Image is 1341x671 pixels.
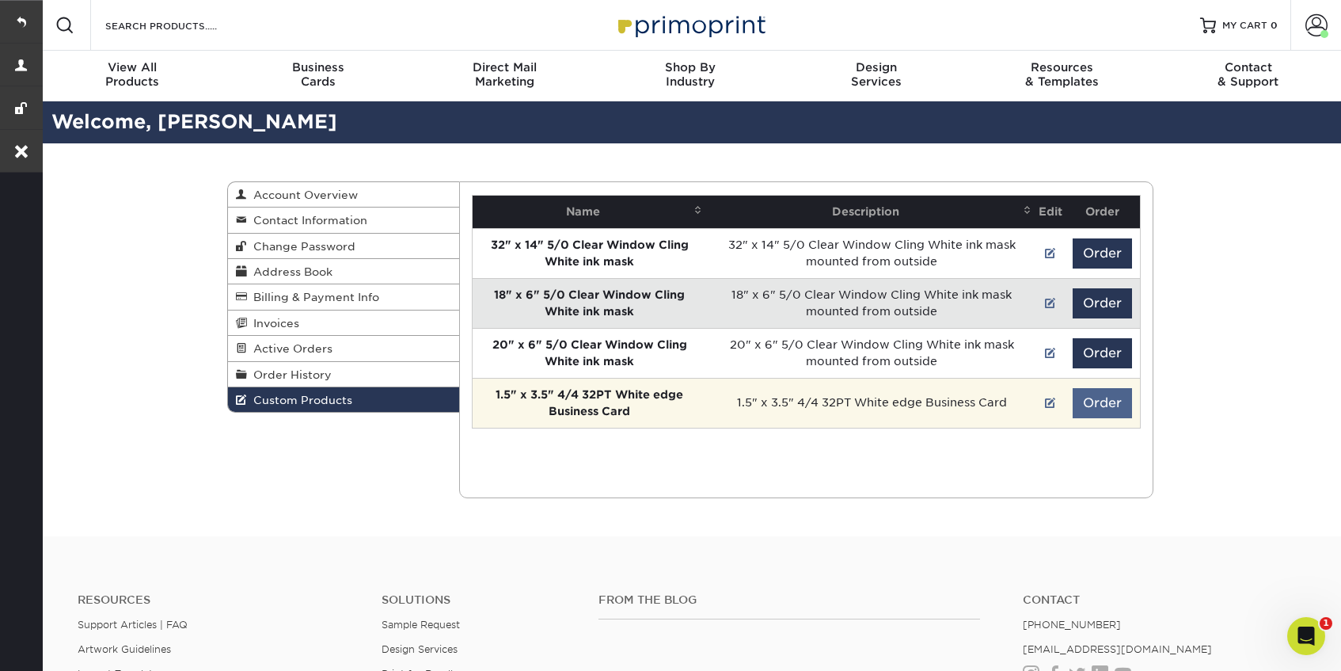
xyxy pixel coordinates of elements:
[707,328,1036,378] td: 20" x 6" 5/0 Clear Window Cling White ink mask mounted from outside
[40,51,226,101] a: View AllProducts
[598,593,981,607] h4: From the Blog
[1073,388,1132,418] button: Order
[382,593,575,607] h4: Solutions
[1023,593,1303,607] a: Contact
[247,317,299,330] span: Invoices
[247,189,358,201] span: Account Overview
[104,16,258,35] input: SEARCH PRODUCTS.....
[1023,619,1121,631] a: [PHONE_NUMBER]
[1320,617,1332,630] span: 1
[228,182,459,208] a: Account Overview
[78,619,188,631] a: Support Articles | FAQ
[78,593,358,607] h4: Resources
[969,51,1155,101] a: Resources& Templates
[78,643,171,655] a: Artwork Guidelines
[707,228,1036,278] td: 32" x 14" 5/0 Clear Window Cling White ink mask mounted from outside
[382,643,458,655] a: Design Services
[491,238,689,268] strong: 32" x 14" 5/0 Clear Window Cling White ink mask
[247,291,379,303] span: Billing & Payment Info
[247,214,367,227] span: Contact Information
[1155,51,1341,101] a: Contact& Support
[412,51,598,101] a: Direct MailMarketing
[247,394,352,406] span: Custom Products
[228,311,459,336] a: Invoices
[1155,60,1341,89] div: & Support
[969,60,1155,89] div: & Templates
[1155,60,1341,74] span: Contact
[783,51,969,101] a: DesignServices
[228,208,459,233] a: Contact Information
[40,60,226,89] div: Products
[382,619,460,631] a: Sample Request
[247,368,332,381] span: Order History
[40,108,1341,137] h2: Welcome, [PERSON_NAME]
[247,265,332,278] span: Address Book
[1023,643,1212,655] a: [EMAIL_ADDRESS][DOMAIN_NAME]
[492,338,687,368] strong: 20" x 6" 5/0 Clear Window Cling White ink mask
[226,60,412,89] div: Cards
[228,234,459,259] a: Change Password
[783,60,969,74] span: Design
[1073,288,1132,318] button: Order
[1287,617,1325,655] iframe: Intercom live chat
[494,288,685,318] strong: 18" x 6" 5/0 Clear Window Cling White ink mask
[1073,238,1132,269] button: Order
[611,8,769,42] img: Primoprint
[707,196,1036,228] th: Description
[40,60,226,74] span: View All
[598,60,784,74] span: Shop By
[783,60,969,89] div: Services
[228,362,459,387] a: Order History
[598,51,784,101] a: Shop ByIndustry
[598,60,784,89] div: Industry
[707,378,1036,428] td: 1.5" x 3.5" 4/4 32PT White edge Business Card
[1222,19,1267,32] span: MY CART
[969,60,1155,74] span: Resources
[247,342,332,355] span: Active Orders
[1036,196,1065,228] th: Edit
[496,388,683,417] strong: 1.5" x 3.5" 4/4 32PT White edge Business Card
[247,240,355,253] span: Change Password
[412,60,598,89] div: Marketing
[228,336,459,361] a: Active Orders
[1073,338,1132,368] button: Order
[228,387,459,412] a: Custom Products
[228,284,459,310] a: Billing & Payment Info
[473,196,708,228] th: Name
[707,278,1036,328] td: 18" x 6" 5/0 Clear Window Cling White ink mask mounted from outside
[412,60,598,74] span: Direct Mail
[226,60,412,74] span: Business
[226,51,412,101] a: BusinessCards
[1271,20,1278,31] span: 0
[1065,196,1140,228] th: Order
[228,259,459,284] a: Address Book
